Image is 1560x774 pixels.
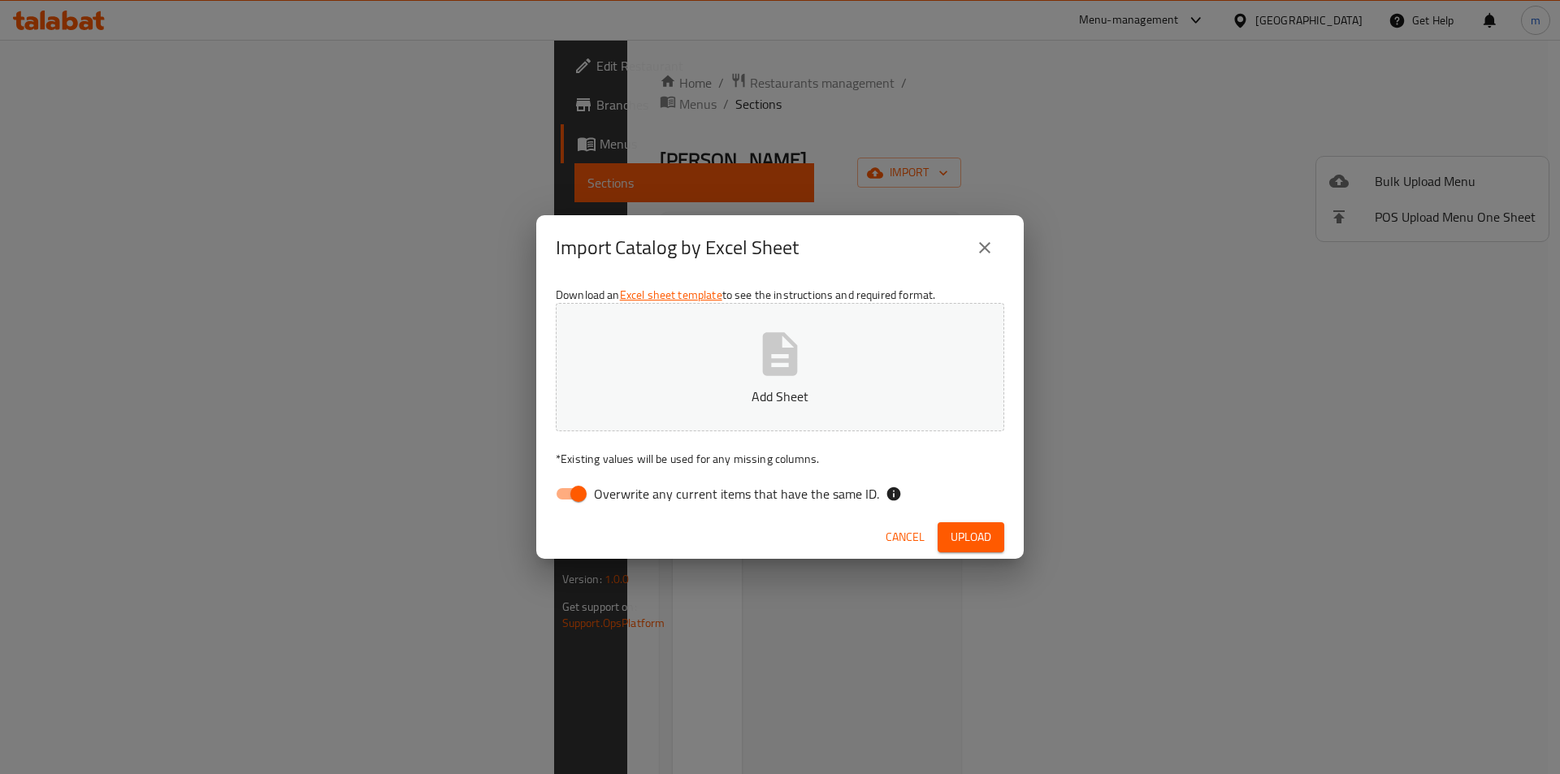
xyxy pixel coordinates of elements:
p: Add Sheet [581,387,979,406]
span: Overwrite any current items that have the same ID. [594,484,879,504]
p: Existing values will be used for any missing columns. [556,451,1004,467]
a: Excel sheet template [620,284,722,305]
button: Add Sheet [556,303,1004,431]
button: close [965,228,1004,267]
h2: Import Catalog by Excel Sheet [556,235,799,261]
button: Cancel [879,522,931,552]
button: Upload [938,522,1004,552]
svg: If the overwrite option isn't selected, then the items that match an existing ID will be ignored ... [886,486,902,502]
span: Cancel [886,527,925,547]
span: Upload [951,527,991,547]
div: Download an to see the instructions and required format. [536,280,1024,516]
